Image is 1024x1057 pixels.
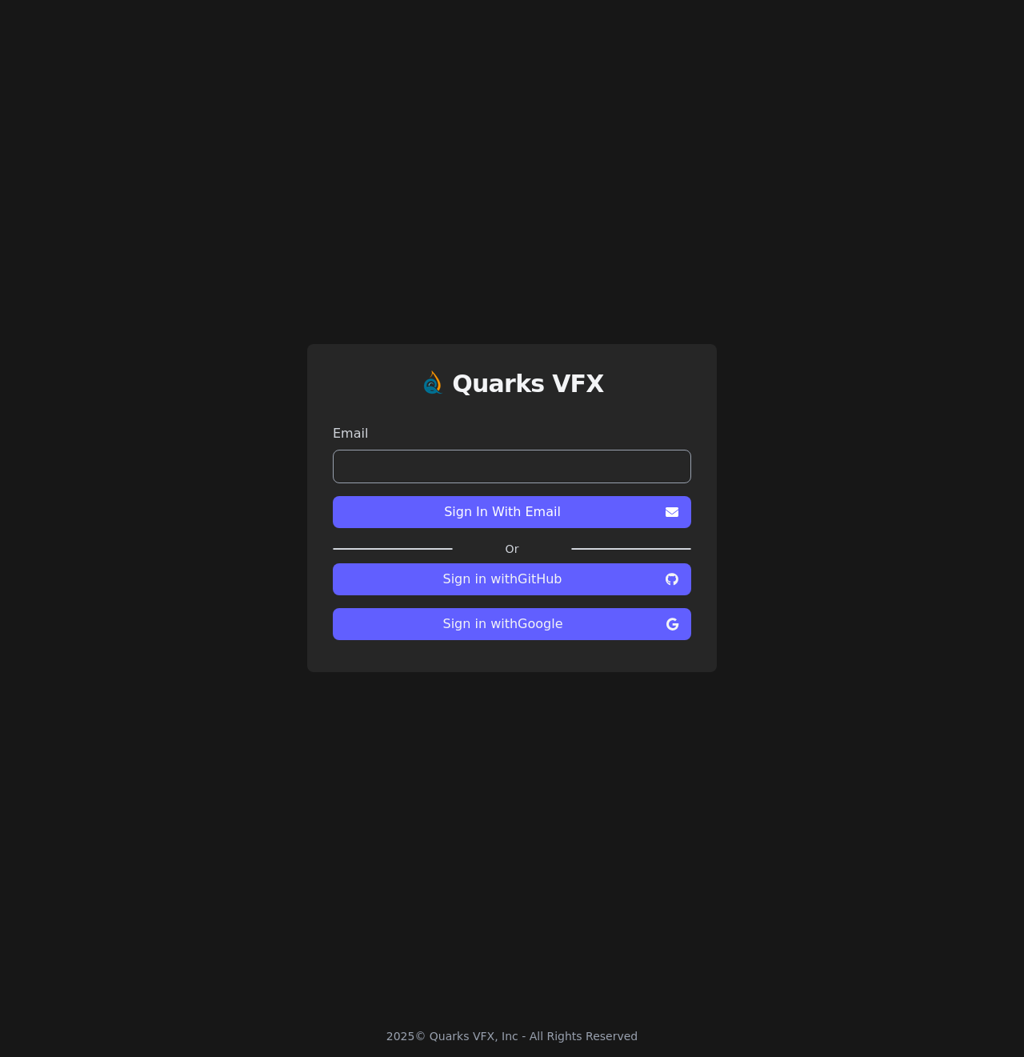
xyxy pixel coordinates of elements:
span: Sign In With Email [346,502,659,522]
label: Or [453,541,571,557]
a: Quarks VFX [452,370,604,411]
button: Sign in withGoogle [333,608,691,640]
span: Sign in with GitHub [346,570,659,589]
span: Sign in with Google [346,615,660,634]
h1: Quarks VFX [452,370,604,398]
label: Email [333,424,691,443]
button: Sign in withGitHub [333,563,691,595]
button: Sign In With Email [333,496,691,528]
div: 2025 © Quarks VFX, Inc - All Rights Reserved [386,1028,638,1044]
